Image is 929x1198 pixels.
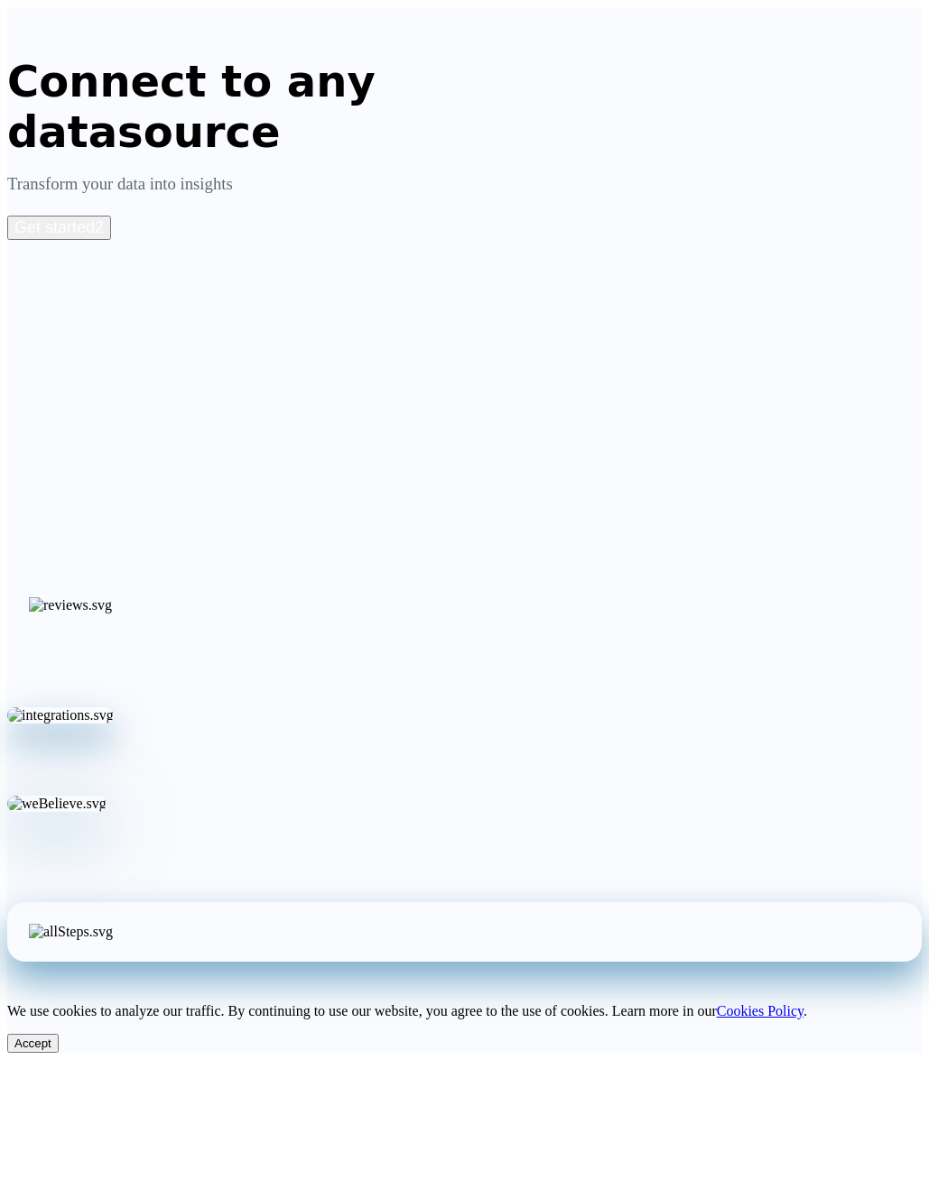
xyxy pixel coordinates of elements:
[29,924,113,940] img: allSteps.svg
[14,218,104,236] a: Get started2
[29,597,112,613] img: reviews.svg
[7,174,446,199] h3: Transform your data into insights
[7,1003,922,1019] p: We use cookies to analyze our traffic. By continuing to use our website, you agree to the use of ...
[7,216,111,240] button: Get started2
[7,1034,59,1053] button: Accept
[717,1003,804,1018] a: Cookies Policy
[7,796,107,812] img: weBelieve.svg
[7,635,922,723] a: integrations.svg
[7,56,446,157] h1: Connect to any datasource
[7,707,114,723] img: integrations.svg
